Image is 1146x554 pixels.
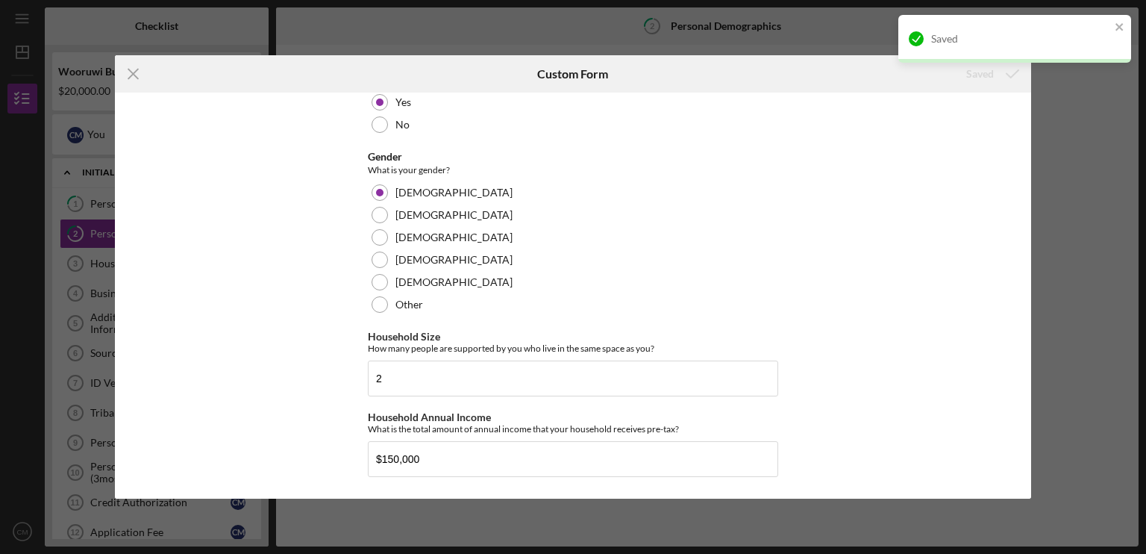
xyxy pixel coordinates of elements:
label: [DEMOGRAPHIC_DATA] [395,187,513,199]
label: Yes [395,96,411,108]
label: No [395,119,410,131]
label: Household Size [368,330,440,343]
button: close [1115,21,1125,35]
label: [DEMOGRAPHIC_DATA] [395,209,513,221]
div: What is the total amount of annual income that your household receives pre-tax? [368,423,778,435]
div: Gender [368,151,778,163]
label: [DEMOGRAPHIC_DATA] [395,276,513,288]
label: [DEMOGRAPHIC_DATA] [395,231,513,243]
label: Household Annual Income [368,411,491,423]
label: Other [395,299,423,311]
div: What is your gender? [368,163,778,178]
h6: Custom Form [537,67,608,81]
label: [DEMOGRAPHIC_DATA] [395,254,513,266]
div: How many people are supported by you who live in the same space as you? [368,343,778,354]
div: Saved [931,33,1110,45]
